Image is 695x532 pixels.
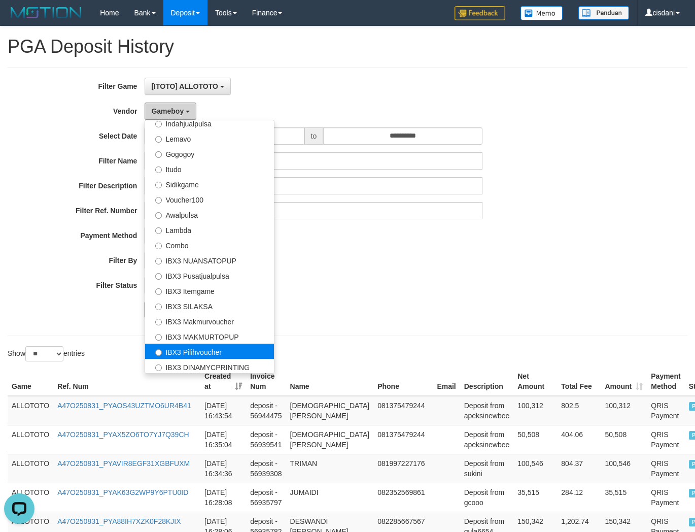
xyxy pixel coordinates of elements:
input: Lambda [155,227,162,234]
span: to [304,127,324,145]
label: IBX3 NUANSATOPUP [145,252,274,268]
a: A47O250831_PYA88IH7XZK0F28KJIX [57,517,181,525]
td: [DEMOGRAPHIC_DATA][PERSON_NAME] [286,396,374,425]
label: IBX3 Itemgame [145,283,274,298]
td: 081997227176 [373,454,433,483]
td: [DATE] 16:34:36 [200,454,246,483]
td: [DATE] 16:43:54 [200,396,246,425]
label: Itudo [145,161,274,176]
th: Amount: activate to sort column ascending [601,367,647,396]
label: IBX3 DINAMYCPRINTING [145,359,274,374]
a: A47O250831_PYAX5ZO6TO7YJ7Q39CH [57,430,189,439]
label: Awalpulsa [145,207,274,222]
label: Indahjualpulsa [145,115,274,130]
input: Voucher100 [155,197,162,204]
img: MOTION_logo.png [8,5,85,20]
label: Combo [145,237,274,252]
input: Sidikgame [155,182,162,188]
td: 50,508 [601,425,647,454]
td: QRIS Payment [647,396,684,425]
input: IBX3 SILAKSA [155,304,162,310]
td: deposit - 56939308 [246,454,286,483]
button: Gameboy [145,103,196,120]
button: Open LiveChat chat widget [4,4,34,35]
button: [ITOTO] ALLOTOTO [145,78,230,95]
img: Feedback.jpg [455,6,505,20]
td: Deposit from apeksinewbee [460,425,514,454]
h1: PGA Deposit History [8,37,687,57]
input: Indahjualpulsa [155,121,162,127]
td: [DATE] 16:35:04 [200,425,246,454]
label: IBX3 SILAKSA [145,298,274,313]
input: IBX3 MAKMURTOPUP [155,334,162,341]
label: Lambda [145,222,274,237]
td: ALLOTOTO [8,483,53,512]
label: Sidikgame [145,176,274,191]
td: 404.06 [557,425,601,454]
td: Deposit from apeksinewbee [460,396,514,425]
td: ALLOTOTO [8,396,53,425]
input: IBX3 DINAMYCPRINTING [155,364,162,371]
td: 081375479244 [373,425,433,454]
th: Email [433,367,460,396]
td: 284.12 [557,483,601,512]
input: IBX3 Pilihvoucher [155,349,162,356]
label: Show entries [8,346,85,361]
a: A47O250831_PYAOS43UZTMO6UR4B41 [57,402,191,410]
th: Invoice Num [246,367,286,396]
span: [ITOTO] ALLOTOTO [151,82,218,90]
th: Game [8,367,53,396]
input: IBX3 Makmurvoucher [155,319,162,325]
td: [DATE] 16:28:08 [200,483,246,512]
td: JUMAIDI [286,483,374,512]
th: Description [460,367,514,396]
input: IBX3 Itemgame [155,288,162,295]
td: 50,508 [513,425,557,454]
td: QRIS Payment [647,454,684,483]
label: IBX3 Pilihvoucher [145,344,274,359]
a: A47O250831_PYAK63G2WP9Y6PTU0ID [57,488,188,496]
td: 100,546 [513,454,557,483]
td: 802.5 [557,396,601,425]
label: IBX3 Makmurvoucher [145,313,274,328]
td: ALLOTOTO [8,425,53,454]
label: Lemavo [145,130,274,146]
input: IBX3 NUANSATOPUP [155,258,162,264]
td: deposit - 56935797 [246,483,286,512]
input: Gogogoy [155,151,162,158]
th: Created at: activate to sort column ascending [200,367,246,396]
td: Deposit from sukini [460,454,514,483]
td: deposit - 56939541 [246,425,286,454]
td: 100,312 [513,396,557,425]
input: Itudo [155,167,162,173]
input: IBX3 Pusatjualpulsa [155,273,162,280]
th: Ref. Num [53,367,200,396]
td: deposit - 56944475 [246,396,286,425]
td: QRIS Payment [647,483,684,512]
th: Total Fee [557,367,601,396]
td: 100,546 [601,454,647,483]
td: [DEMOGRAPHIC_DATA][PERSON_NAME] [286,425,374,454]
input: Combo [155,243,162,249]
td: 100,312 [601,396,647,425]
label: Voucher100 [145,191,274,207]
img: panduan.png [578,6,629,20]
td: 35,515 [513,483,557,512]
th: Net Amount [513,367,557,396]
select: Showentries [25,346,63,361]
th: Payment Method [647,367,684,396]
td: 082352569861 [373,483,433,512]
td: 35,515 [601,483,647,512]
td: ALLOTOTO [8,454,53,483]
td: QRIS Payment [647,425,684,454]
span: Gameboy [151,107,184,115]
input: Lemavo [155,136,162,143]
input: Awalpulsa [155,212,162,219]
th: Phone [373,367,433,396]
td: Deposit from gcooo [460,483,514,512]
img: Button%20Memo.svg [520,6,563,20]
td: 804.37 [557,454,601,483]
a: A47O250831_PYAVIR8EGF31XGBFUXM [57,459,190,468]
label: IBX3 Pusatjualpulsa [145,268,274,283]
td: 081375479244 [373,396,433,425]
